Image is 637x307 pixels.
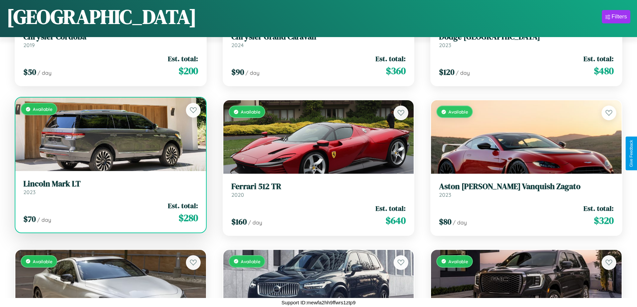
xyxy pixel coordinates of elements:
span: Available [241,109,260,115]
a: Lincoln Mark LT2023 [23,179,198,195]
h3: Aston [PERSON_NAME] Vanquish Zagato [439,182,614,191]
a: Chrysler Grand Caravan2024 [231,32,406,48]
a: Chrysler Cordoba2019 [23,32,198,48]
span: 2024 [231,42,244,48]
span: Est. total: [376,54,406,63]
div: Give Feedback [629,140,634,167]
h3: Ferrari 512 TR [231,182,406,191]
span: $ 640 [386,214,406,227]
span: $ 70 [23,213,36,224]
a: Ferrari 512 TR2020 [231,182,406,198]
span: Available [241,259,260,264]
span: $ 200 [179,64,198,78]
span: 2023 [439,42,451,48]
span: / day [37,69,51,76]
span: / day [248,219,262,226]
span: 2020 [231,191,244,198]
span: Est. total: [376,203,406,213]
span: / day [37,216,51,223]
span: Available [33,106,52,112]
span: 2023 [23,189,35,195]
span: $ 480 [594,64,614,78]
span: 2019 [23,42,35,48]
h3: Chrysler Cordoba [23,32,198,42]
h1: [GEOGRAPHIC_DATA] [7,3,197,30]
span: Est. total: [583,54,614,63]
p: Support ID: mewfa2hh9ffwrs1ztp9 [282,298,356,307]
span: 2023 [439,191,451,198]
button: Filters [602,10,630,23]
span: / day [456,69,470,76]
span: Est. total: [583,203,614,213]
span: / day [453,219,467,226]
span: $ 280 [179,211,198,224]
span: Available [448,259,468,264]
h3: Chrysler Grand Caravan [231,32,406,42]
span: Available [448,109,468,115]
h3: Lincoln Mark LT [23,179,198,189]
h3: Dodge [GEOGRAPHIC_DATA] [439,32,614,42]
span: Available [33,259,52,264]
div: Filters [612,13,627,20]
span: Est. total: [168,201,198,210]
span: $ 80 [439,216,451,227]
span: $ 360 [386,64,406,78]
span: / day [245,69,259,76]
span: $ 320 [594,214,614,227]
span: $ 50 [23,66,36,78]
a: Aston [PERSON_NAME] Vanquish Zagato2023 [439,182,614,198]
span: $ 160 [231,216,247,227]
span: Est. total: [168,54,198,63]
span: $ 120 [439,66,454,78]
span: $ 90 [231,66,244,78]
a: Dodge [GEOGRAPHIC_DATA]2023 [439,32,614,48]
